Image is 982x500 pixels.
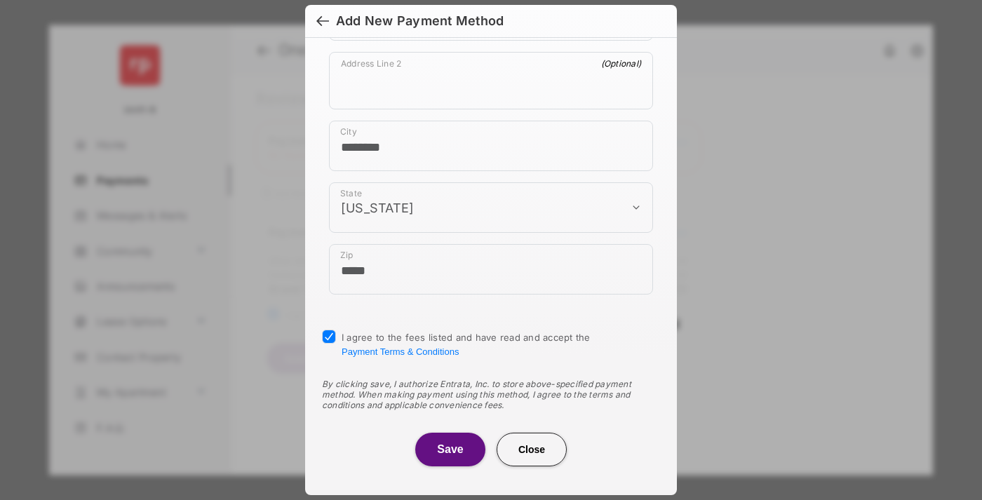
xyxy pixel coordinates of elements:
button: Save [415,433,485,466]
div: payment_method_screening[postal_addresses][administrativeArea] [329,182,653,233]
button: I agree to the fees listed and have read and accept the [342,346,459,357]
span: I agree to the fees listed and have read and accept the [342,332,591,357]
div: payment_method_screening[postal_addresses][addressLine2] [329,52,653,109]
div: payment_method_screening[postal_addresses][locality] [329,121,653,171]
div: By clicking save, I authorize Entrata, Inc. to store above-specified payment method. When making ... [322,379,660,410]
div: Add New Payment Method [336,13,504,29]
div: payment_method_screening[postal_addresses][postalCode] [329,244,653,295]
button: Close [497,433,567,466]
